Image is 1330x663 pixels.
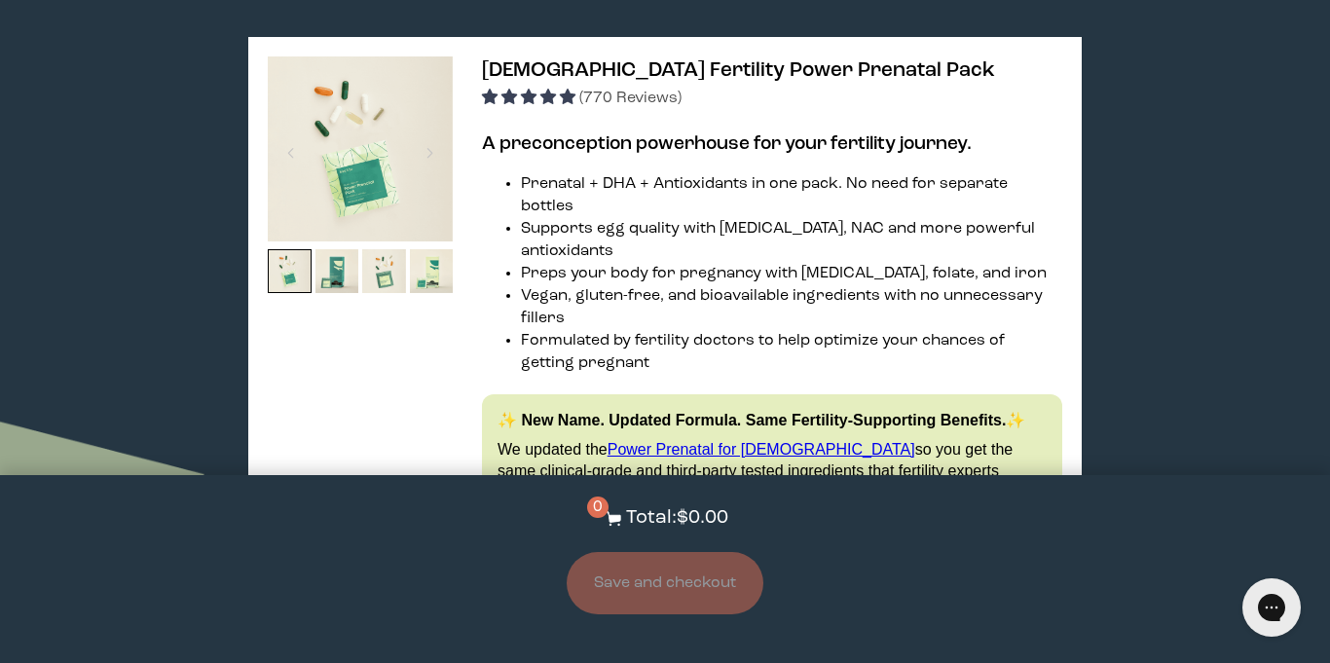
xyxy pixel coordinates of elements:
[587,497,609,518] span: 0
[268,56,453,241] img: thumbnail image
[268,249,312,293] img: thumbnail image
[482,134,972,154] strong: A preconception powerhouse for your fertility journey.
[362,249,406,293] img: thumbnail image
[482,91,579,106] span: 4.95 stars
[315,249,359,293] img: thumbnail image
[410,249,454,293] img: thumbnail image
[521,218,1062,263] li: Supports egg quality with [MEDICAL_DATA], NAC and more powerful antioxidants
[521,285,1062,330] li: Vegan, gluten-free, and bioavailable ingredients with no unnecessary fillers
[521,263,1062,285] li: Preps your body for pregnancy with [MEDICAL_DATA], folate, and iron
[482,60,995,81] span: [DEMOGRAPHIC_DATA] Fertility Power Prenatal Pack
[521,173,1062,218] li: Prenatal + DHA + Antioxidants in one pack. No need for separate bottles
[1233,571,1311,644] iframe: Gorgias live chat messenger
[608,441,915,458] a: Power Prenatal for [DEMOGRAPHIC_DATA]
[498,439,1047,504] p: We updated the so you get the same clinical-grade and third-party tested ingredients that fertili...
[498,412,1025,428] strong: ✨ New Name. Updated Formula. Same Fertility-Supporting Benefits.✨
[567,552,763,614] button: Save and checkout
[626,504,728,533] p: Total: $0.00
[579,91,682,106] span: (770 Reviews)
[521,330,1062,375] li: Formulated by fertility doctors to help optimize your chances of getting pregnant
